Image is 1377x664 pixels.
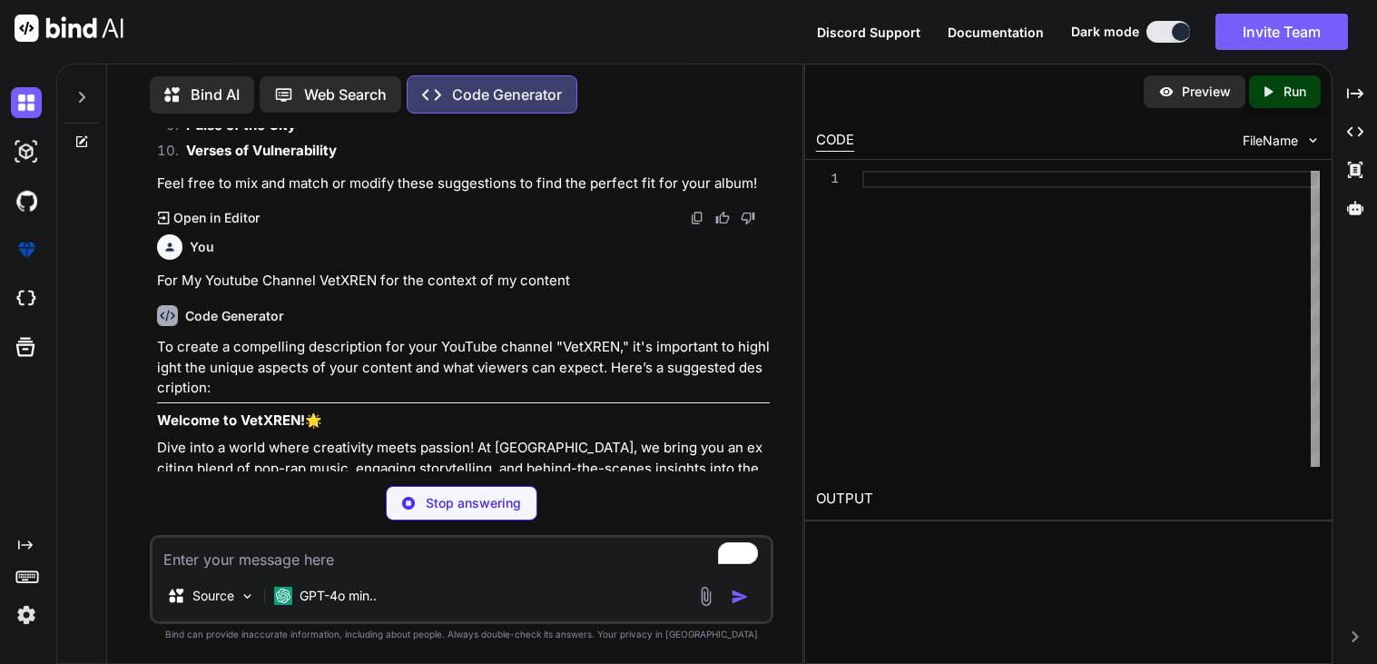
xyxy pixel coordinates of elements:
p: For My Youtube Channel VetXREN for the context of my content [157,271,770,292]
img: settings [11,600,42,630]
p: GPT-4o min.. [300,587,377,605]
p: Stop answering [426,494,521,512]
img: copy [690,211,704,225]
img: darkChat [11,87,42,118]
img: attachment [695,586,716,607]
img: preview [1158,84,1175,100]
p: Web Search [304,84,387,105]
img: Bind AI [15,15,123,42]
strong: Welcome to VetXREN! [157,411,305,429]
p: Dive into a world where creativity meets passion! At [GEOGRAPHIC_DATA], we bring you an exciting ... [157,438,770,581]
span: Dark mode [1071,23,1139,41]
img: icon [731,588,749,606]
div: CODE [816,130,854,152]
p: Bind can provide inaccurate information, including about people. Always double-check its answers.... [150,628,773,641]
img: premium [11,234,42,265]
p: Bind AI [191,84,240,105]
h2: OUTPUT [805,478,1332,520]
button: Documentation [948,23,1044,42]
h6: You [190,238,214,256]
p: Preview [1182,83,1231,101]
div: 1 [816,171,839,188]
img: darkAi-studio [11,136,42,167]
button: Invite Team [1215,14,1348,50]
span: FileName [1243,132,1298,150]
p: Run [1284,83,1306,101]
h6: Code Generator [185,307,284,325]
img: githubDark [11,185,42,216]
img: cloudideIcon [11,283,42,314]
button: Discord Support [817,23,920,42]
p: To create a compelling description for your YouTube channel "VetXREN," it's important to highligh... [157,337,770,399]
img: like [715,211,730,225]
p: Open in Editor [173,209,260,227]
span: Documentation [948,25,1044,40]
strong: Verses of Vulnerability [186,142,337,159]
p: Source [192,587,234,605]
textarea: To enrich screen reader interactions, please activate Accessibility in Grammarly extension settings [152,538,771,570]
img: GPT-4o mini [274,587,292,605]
img: Pick Models [240,589,255,604]
span: Discord Support [817,25,920,40]
p: Feel free to mix and match or modify these suggestions to find the perfect fit for your album! [157,173,770,194]
p: 🌟 [157,411,770,431]
img: dislike [741,211,755,225]
img: chevron down [1305,133,1321,148]
p: Code Generator [452,84,562,105]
